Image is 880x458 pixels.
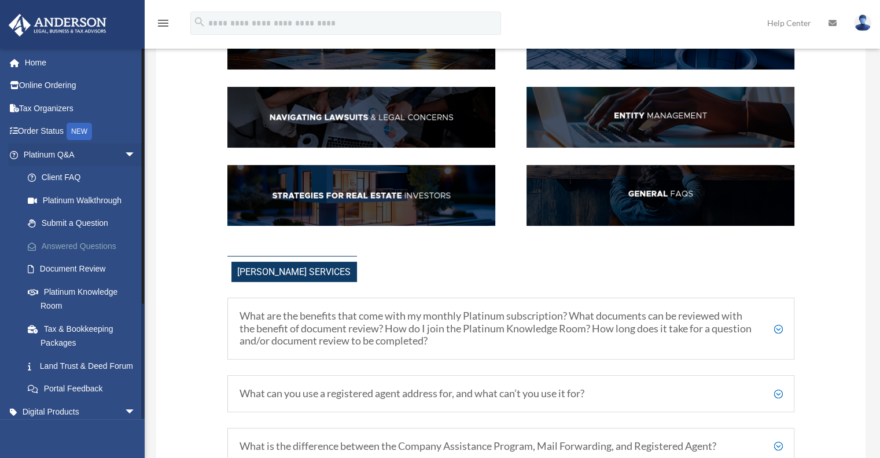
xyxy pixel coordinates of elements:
[240,310,783,347] h5: What are the benefits that come with my monthly Platinum subscription? What documents can be revi...
[8,74,153,97] a: Online Ordering
[240,440,783,453] h5: What is the difference between the Company Assistance Program, Mail Forwarding, and Registered Ag...
[16,317,153,354] a: Tax & Bookkeeping Packages
[854,14,871,31] img: User Pic
[8,400,153,423] a: Digital Productsarrow_drop_down
[8,120,153,144] a: Order StatusNEW
[227,87,495,148] img: NavLaw_hdr
[16,166,148,189] a: Client FAQ
[8,51,153,74] a: Home
[5,14,110,36] img: Anderson Advisors Platinum Portal
[124,400,148,424] span: arrow_drop_down
[16,378,153,401] a: Portal Feedback
[124,143,148,167] span: arrow_drop_down
[8,143,153,166] a: Platinum Q&Aarrow_drop_down
[193,16,206,28] i: search
[16,280,153,317] a: Platinum Knowledge Room
[8,97,153,120] a: Tax Organizers
[67,123,92,140] div: NEW
[526,87,794,148] img: EntManag_hdr
[227,165,495,226] img: StratsRE_hdr
[16,189,153,212] a: Platinum Walkthrough
[16,258,153,281] a: Document Review
[231,262,357,282] span: [PERSON_NAME] Services
[16,235,153,258] a: Answered Questions
[240,387,783,400] h5: What can you use a registered agent address for, and what can’t you use it for?
[526,165,794,226] img: GenFAQ_hdr
[156,20,170,30] a: menu
[16,354,153,378] a: Land Trust & Deed Forum
[156,16,170,30] i: menu
[16,212,153,235] a: Submit a Question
